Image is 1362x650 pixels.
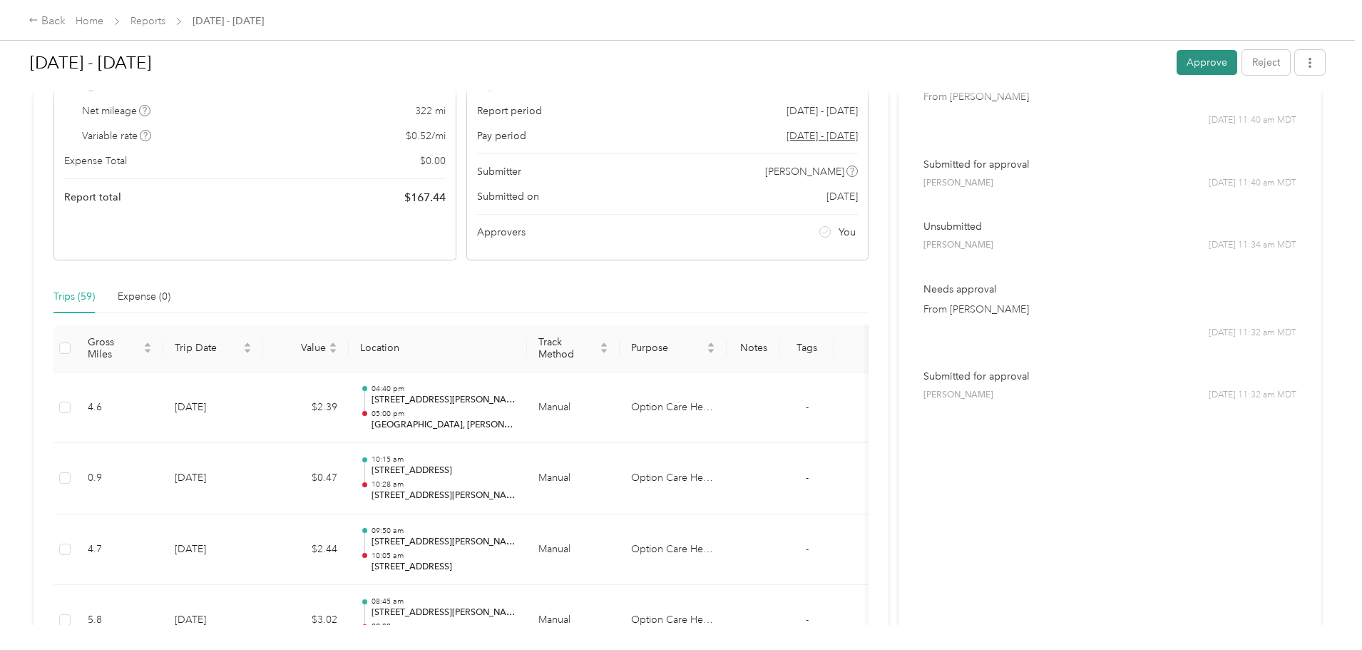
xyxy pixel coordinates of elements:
span: Go to pay period [787,128,858,143]
span: [DATE] - [DATE] [787,103,858,118]
span: Trip Date [175,342,240,354]
p: 04:40 pm [372,384,516,394]
td: $2.39 [263,372,349,444]
span: - [806,401,809,413]
span: - [806,472,809,484]
span: Variable rate [82,128,152,143]
span: Submitter [477,164,521,179]
a: Home [76,15,103,27]
th: Purpose [620,325,727,372]
span: Pay period [477,128,526,143]
p: [STREET_ADDRESS][PERSON_NAME] [372,606,516,619]
span: [DATE] [826,189,858,204]
td: Manual [527,372,620,444]
span: caret-down [143,347,152,355]
td: [DATE] [163,443,263,514]
span: caret-down [707,347,715,355]
span: - [806,543,809,555]
p: 10:05 am [372,551,516,561]
span: caret-down [329,347,337,355]
span: $ 0.00 [420,153,446,168]
span: [DATE] 11:40 am MDT [1209,177,1296,190]
button: Reject [1242,50,1290,75]
p: 10:15 am [372,455,516,464]
span: Report total [64,190,121,205]
td: Option Care Health [620,514,727,586]
th: Location [349,325,527,372]
span: [DATE] - [DATE] [193,14,264,29]
span: caret-up [600,340,608,349]
p: [STREET_ADDRESS][PERSON_NAME] [372,536,516,549]
p: Submitted for approval [923,369,1296,384]
p: 09:50 am [372,526,516,536]
th: Trip Date [163,325,263,372]
span: Submitted on [477,189,539,204]
td: [DATE] [163,514,263,586]
span: Purpose [631,342,704,354]
p: 10:28 am [372,479,516,489]
p: [STREET_ADDRESS] [372,464,516,477]
div: Back [29,13,66,30]
span: Approvers [477,225,526,240]
span: caret-up [707,340,715,349]
span: Gross Miles [88,336,140,360]
th: Value [263,325,349,372]
span: [PERSON_NAME] [923,177,993,190]
span: Track Method [538,336,597,360]
p: [STREET_ADDRESS][PERSON_NAME] [372,394,516,407]
p: [STREET_ADDRESS] [372,561,516,574]
span: $ 0.52 / mi [406,128,446,143]
span: caret-up [243,340,252,349]
p: Needs approval [923,282,1296,297]
span: Expense Total [64,153,127,168]
th: Notes [727,325,780,372]
td: 4.7 [76,514,163,586]
span: [DATE] 11:34 am MDT [1209,239,1296,252]
button: Approve [1177,50,1237,75]
span: caret-down [600,347,608,355]
span: caret-up [143,340,152,349]
td: Option Care Health [620,372,727,444]
span: Net mileage [82,103,151,118]
span: [DATE] 11:32 am MDT [1209,327,1296,340]
td: 4.6 [76,372,163,444]
a: Reports [130,15,165,27]
p: 09:00 am [372,621,516,631]
p: 08:45 am [372,596,516,606]
p: From [PERSON_NAME] [923,302,1296,317]
th: Track Method [527,325,620,372]
td: Option Care Health [620,443,727,514]
span: Report period [477,103,542,118]
p: 05:00 pm [372,409,516,419]
span: [DATE] 11:32 am MDT [1209,389,1296,402]
td: $2.44 [263,514,349,586]
span: [PERSON_NAME] [923,239,993,252]
th: Tags [780,325,834,372]
span: [PERSON_NAME] [765,164,844,179]
span: caret-down [243,347,252,355]
th: Gross Miles [76,325,163,372]
span: [PERSON_NAME] [923,389,993,402]
iframe: Everlance-gr Chat Button Frame [1282,570,1362,650]
div: Expense (0) [118,289,170,305]
h1: Sep 1 - 30, 2025 [30,46,1167,80]
td: Manual [527,514,620,586]
span: caret-up [329,340,337,349]
span: $ 167.44 [404,189,446,206]
p: Submitted for approval [923,157,1296,172]
p: [GEOGRAPHIC_DATA], [PERSON_NAME] [372,419,516,432]
span: [DATE] 11:40 am MDT [1209,114,1296,127]
span: Value [275,342,326,354]
p: [STREET_ADDRESS][PERSON_NAME] [372,489,516,502]
span: You [839,225,856,240]
span: 322 mi [415,103,446,118]
td: [DATE] [163,372,263,444]
div: Trips (59) [53,289,95,305]
td: Manual [527,443,620,514]
p: Unsubmitted [923,219,1296,234]
span: - [806,614,809,626]
td: $0.47 [263,443,349,514]
td: 0.9 [76,443,163,514]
